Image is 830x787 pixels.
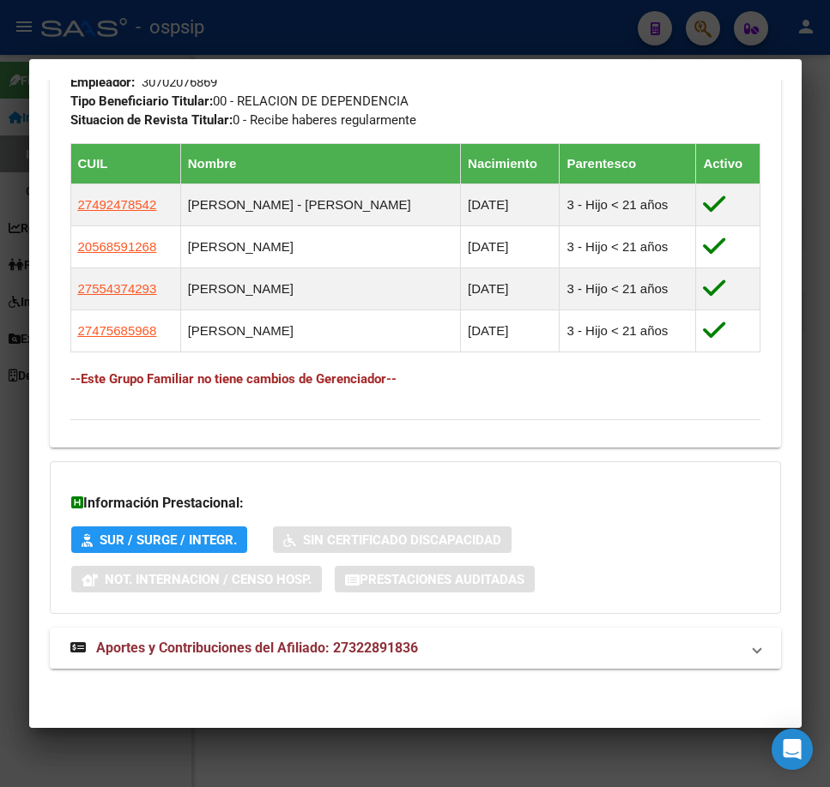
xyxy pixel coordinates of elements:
td: [PERSON_NAME] [180,268,460,310]
strong: Empleador: [70,75,135,90]
span: Aportes y Contribuciones del Afiliado: 27322891836 [96,640,418,656]
div: Open Intercom Messenger [772,729,813,770]
td: 3 - Hijo < 21 años [560,226,696,268]
span: 27554374293 [78,281,157,296]
th: CUIL [70,144,180,184]
td: 3 - Hijo < 21 años [560,268,696,310]
td: [PERSON_NAME] [180,310,460,352]
td: 3 - Hijo < 21 años [560,310,696,352]
th: Parentesco [560,144,696,184]
td: [PERSON_NAME] [180,226,460,268]
h4: --Este Grupo Familiar no tiene cambios de Gerenciador-- [70,369,760,388]
td: [DATE] [461,226,560,268]
td: 3 - Hijo < 21 años [560,184,696,226]
button: Sin Certificado Discapacidad [273,526,512,553]
th: Activo [696,144,760,184]
strong: Tipo Beneficiario Titular: [70,93,213,109]
td: [PERSON_NAME] - [PERSON_NAME] [180,184,460,226]
h3: Información Prestacional: [71,493,760,514]
th: Nacimiento [461,144,560,184]
span: Sin Certificado Discapacidad [303,532,501,548]
span: Not. Internacion / Censo Hosp. [105,572,312,587]
div: 30702076869 [142,73,217,92]
mat-expansion-panel-header: Aportes y Contribuciones del Afiliado: 27322891836 [50,628,781,669]
button: Prestaciones Auditadas [335,566,535,592]
button: Not. Internacion / Censo Hosp. [71,566,322,592]
td: [DATE] [461,310,560,352]
span: 27475685968 [78,323,157,338]
span: SUR / SURGE / INTEGR. [100,532,237,548]
span: 00 - RELACION DE DEPENDENCIA [70,93,409,109]
span: 20568591268 [78,239,157,254]
span: 0 - Recibe haberes regularmente [70,112,416,128]
button: SUR / SURGE / INTEGR. [71,526,247,553]
strong: Situacion de Revista Titular: [70,112,233,128]
th: Nombre [180,144,460,184]
span: Prestaciones Auditadas [360,572,524,587]
td: [DATE] [461,268,560,310]
span: 27492478542 [78,197,157,212]
td: [DATE] [461,184,560,226]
